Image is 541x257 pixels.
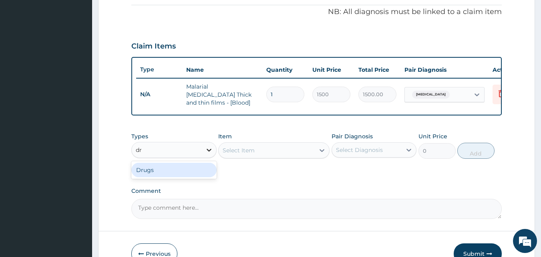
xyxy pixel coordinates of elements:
[131,188,502,194] label: Comment
[131,163,217,177] div: Drugs
[418,132,447,140] label: Unit Price
[218,132,232,140] label: Item
[131,133,148,140] label: Types
[354,62,400,78] th: Total Price
[457,143,495,159] button: Add
[131,42,176,51] h3: Claim Items
[136,62,182,77] th: Type
[182,62,262,78] th: Name
[131,7,502,17] p: NB: All diagnosis must be linked to a claim item
[308,62,354,78] th: Unit Price
[332,132,373,140] label: Pair Diagnosis
[223,146,255,154] div: Select Item
[400,62,489,78] th: Pair Diagnosis
[489,62,529,78] th: Actions
[336,146,383,154] div: Select Diagnosis
[136,87,182,102] td: N/A
[412,91,450,99] span: [MEDICAL_DATA]
[262,62,308,78] th: Quantity
[42,45,135,55] div: Chat with us now
[131,4,151,23] div: Minimize live chat window
[182,79,262,111] td: Malarial [MEDICAL_DATA] Thick and thin films - [Blood]
[15,40,32,60] img: d_794563401_company_1708531726252_794563401
[46,77,111,158] span: We're online!
[4,172,153,200] textarea: Type your message and hit 'Enter'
